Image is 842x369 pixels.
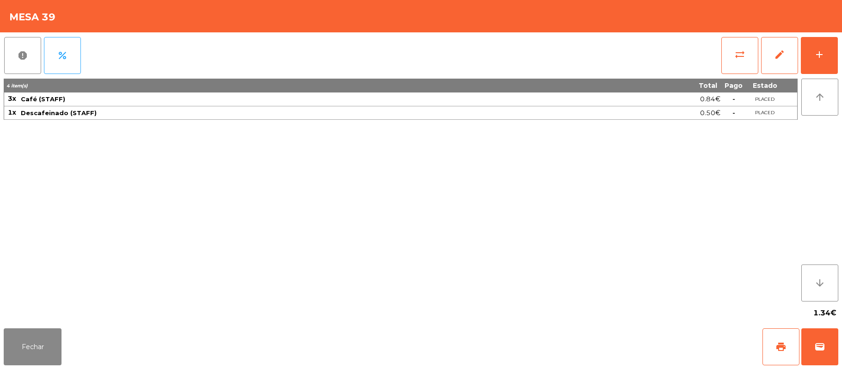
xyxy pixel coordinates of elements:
[746,79,783,92] th: Estado
[761,37,798,74] button: edit
[700,107,720,119] span: 0.50€
[814,341,825,352] span: wallet
[813,306,836,320] span: 1.34€
[9,10,55,24] h4: Mesa 39
[8,94,16,103] span: 3x
[6,83,28,89] span: 4 item(s)
[774,49,785,60] span: edit
[21,109,97,117] span: Descafeinado (STAFF)
[814,92,825,103] i: arrow_upward
[4,328,61,365] button: Fechar
[801,264,838,301] button: arrow_downward
[546,79,721,92] th: Total
[721,37,758,74] button: sync_alt
[721,79,746,92] th: Pago
[801,79,838,116] button: arrow_upward
[734,49,745,60] span: sync_alt
[57,50,68,61] span: percent
[732,109,735,117] span: -
[44,37,81,74] button: percent
[746,92,783,106] td: PLACED
[814,49,825,60] div: add
[775,341,787,352] span: print
[801,37,838,74] button: add
[814,277,825,289] i: arrow_downward
[762,328,799,365] button: print
[732,95,735,103] span: -
[4,37,41,74] button: report
[801,328,838,365] button: wallet
[17,50,28,61] span: report
[700,93,720,105] span: 0.84€
[746,106,783,120] td: PLACED
[8,108,16,117] span: 1x
[21,95,65,103] span: Café (STAFF)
